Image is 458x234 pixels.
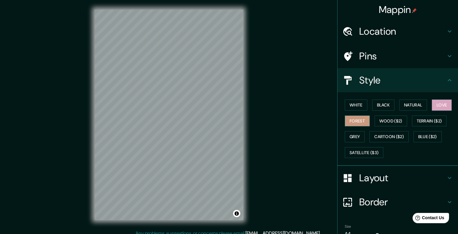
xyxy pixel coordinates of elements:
button: Love [432,100,452,111]
canvas: Map [95,10,243,220]
div: Location [338,19,458,43]
button: Satellite ($3) [345,147,383,158]
h4: Border [359,196,446,208]
button: Black [372,100,395,111]
h4: Style [359,74,446,86]
h4: Mappin [379,4,417,16]
img: pin-icon.png [412,8,417,13]
div: Layout [338,166,458,190]
div: Style [338,68,458,92]
h4: Layout [359,172,446,184]
div: Pins [338,44,458,68]
div: Border [338,190,458,214]
button: Forest [345,115,370,127]
button: Natural [399,100,427,111]
button: Toggle attribution [233,210,240,217]
button: Terrain ($2) [412,115,447,127]
h4: Pins [359,50,446,62]
button: Blue ($2) [413,131,442,142]
iframe: Help widget launcher [404,210,451,227]
h4: Location [359,25,446,37]
label: Size [345,224,351,229]
button: Cartoon ($2) [369,131,409,142]
button: Grey [345,131,365,142]
button: Wood ($2) [375,115,407,127]
button: White [345,100,367,111]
